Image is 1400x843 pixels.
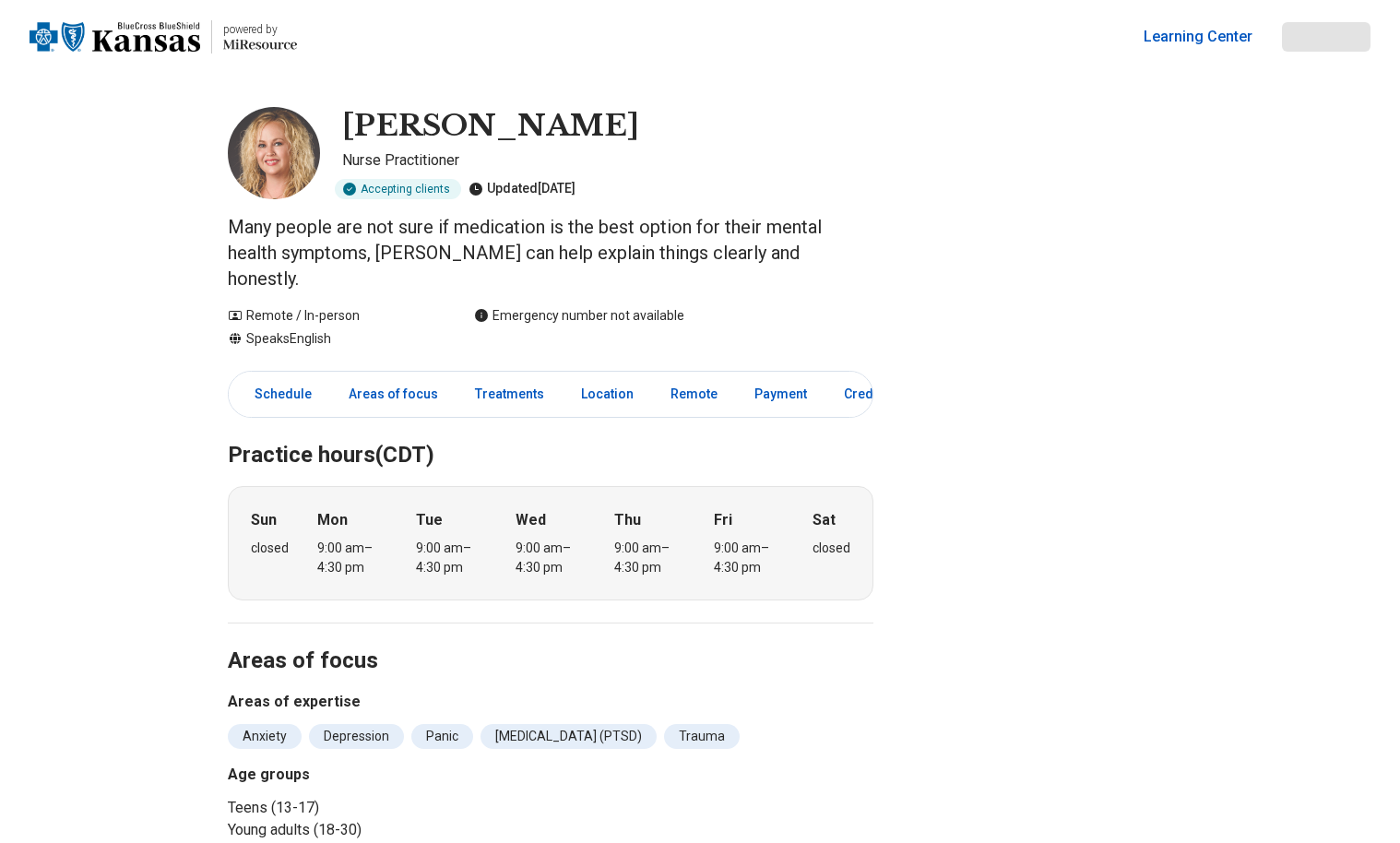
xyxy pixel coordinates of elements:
a: Areas of focus [338,375,449,413]
div: 9:00 am – 4:30 pm [516,539,587,577]
h2: Practice hours (CDT) [228,396,873,471]
a: Location [570,375,645,413]
h1: [PERSON_NAME] [342,107,639,146]
div: Updated [DATE] [469,179,575,199]
img: Angela Theobald, Nurse Practitioner [228,107,320,199]
li: Depression [309,724,404,749]
div: 9:00 am – 4:30 pm [714,539,785,577]
li: Anxiety [228,724,302,749]
a: Learning Center [1144,26,1252,48]
div: Speaks English [228,329,437,349]
div: closed [813,539,850,558]
li: Young adults (18-30) [228,819,543,841]
strong: Sat [813,509,836,531]
li: Teens (13-17) [228,797,543,819]
strong: Mon [317,509,348,531]
p: Many people are not sure if medication is the best option for their mental health symptoms, [PERS... [228,214,873,291]
p: Nurse Practitioner [342,149,873,172]
strong: Sun [251,509,277,531]
strong: Thu [614,509,641,531]
div: 9:00 am – 4:30 pm [317,539,388,577]
li: Panic [411,724,473,749]
div: closed [251,539,289,558]
a: Schedule [232,375,323,413]
div: Remote / In-person [228,306,437,326]
div: When does the program meet? [228,486,873,600]
div: Accepting clients [335,179,461,199]
a: Treatments [464,375,555,413]
li: [MEDICAL_DATA] (PTSD) [481,724,657,749]
a: Credentials [833,375,925,413]
a: Home page [30,7,297,66]
strong: Tue [416,509,443,531]
p: powered by [223,22,297,37]
li: Trauma [664,724,740,749]
h2: Areas of focus [228,601,873,677]
div: 9:00 am – 4:30 pm [614,539,685,577]
div: 9:00 am – 4:30 pm [416,539,487,577]
div: Emergency number not available [474,306,684,326]
strong: Fri [714,509,732,531]
a: Remote [659,375,729,413]
a: Payment [743,375,818,413]
strong: Wed [516,509,546,531]
h3: Age groups [228,764,543,786]
h3: Areas of expertise [228,691,873,713]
